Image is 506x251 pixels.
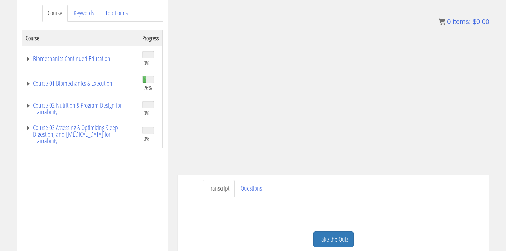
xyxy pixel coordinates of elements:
span: 0% [144,135,150,142]
a: Take the Quiz [313,231,354,248]
th: Progress [139,30,163,46]
a: Course 02 Nutrition & Program Design for Trainability [26,102,136,115]
span: 0% [144,109,150,117]
span: 0% [144,59,150,67]
span: items: [453,18,471,25]
a: Keywords [68,5,99,22]
a: Course 01 Biomechanics & Execution [26,80,136,87]
a: Biomechanics Continued Education [26,55,136,62]
a: Questions [235,180,267,197]
a: Top Points [100,5,133,22]
a: Course 03 Assessing & Optimizing Sleep Digestion, and [MEDICAL_DATA] for Trainability [26,124,136,144]
bdi: 0.00 [473,18,489,25]
span: $ [473,18,476,25]
span: 0 [447,18,451,25]
a: Transcript [203,180,235,197]
a: 0 items: $0.00 [439,18,489,25]
span: 26% [144,84,152,91]
th: Course [22,30,139,46]
img: icon11.png [439,18,445,25]
a: Course [42,5,68,22]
